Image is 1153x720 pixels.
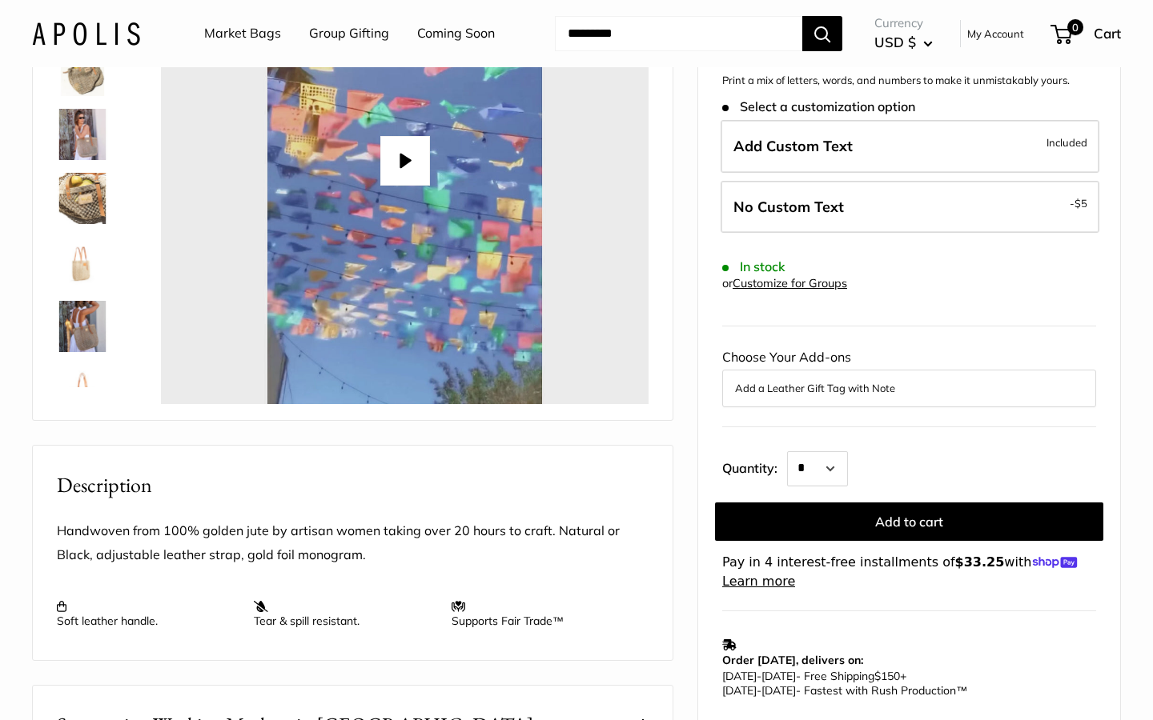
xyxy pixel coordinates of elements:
[722,683,757,698] span: [DATE]
[733,137,853,155] span: Add Custom Text
[13,659,171,707] iframe: Sign Up via Text for Offers
[204,22,281,46] a: Market Bags
[1052,21,1121,46] a: 0 Cart
[417,22,495,46] a: Coming Soon
[733,276,847,290] a: Customize for Groups
[735,378,1083,398] button: Add a Leather Gift Tag with Note
[1047,133,1087,152] span: Included
[452,599,633,628] p: Supports Fair Trade™
[57,519,649,567] p: Handwoven from 100% golden jute by artisan women taking over 20 hours to craft. Natural or Black,...
[57,173,108,224] img: Mercado Woven in Natural
[54,42,111,99] a: Mercado Woven in Natural
[757,669,761,683] span: -
[722,446,787,486] label: Quantity:
[57,599,238,628] p: Soft leather handle.
[721,181,1099,234] label: Leave Blank
[54,362,111,419] a: Mercado Woven in Natural
[57,470,649,501] h2: Description
[380,136,430,186] button: Play
[722,99,915,114] span: Select a customization option
[54,106,111,163] a: Mercado Woven in Natural
[555,16,802,51] input: Search...
[57,45,108,96] img: Mercado Woven in Natural
[761,683,796,698] span: [DATE]
[761,669,796,683] span: [DATE]
[874,30,933,55] button: USD $
[722,683,967,698] span: - Fastest with Rush Production™
[802,16,842,51] button: Search
[1075,197,1087,210] span: $5
[54,170,111,227] a: Mercado Woven in Natural
[874,12,933,34] span: Currency
[1094,25,1121,42] span: Cart
[721,120,1099,173] label: Add Custom Text
[722,73,1096,89] p: Print a mix of letters, words, and numbers to make it unmistakably yours.
[757,683,761,698] span: -
[722,259,785,274] span: In stock
[57,301,108,352] img: Mercado Woven in Natural
[722,346,1096,406] div: Choose Your Add-ons
[54,234,111,291] a: Mercado Woven in Natural
[57,109,108,160] img: Mercado Woven in Natural
[967,24,1024,43] a: My Account
[715,502,1103,541] button: Add to cart
[32,22,140,45] img: Apolis
[874,34,916,50] span: USD $
[733,198,844,216] span: No Custom Text
[309,22,389,46] a: Group Gifting
[1067,19,1083,35] span: 0
[874,669,900,683] span: $150
[57,365,108,416] img: Mercado Woven in Natural
[254,599,435,628] p: Tear & spill resistant.
[722,669,757,683] span: [DATE]
[57,237,108,288] img: Mercado Woven in Natural
[1070,194,1087,213] span: -
[722,669,1088,698] p: - Free Shipping +
[722,653,863,667] strong: Order [DATE], delivers on:
[54,298,111,355] a: Mercado Woven in Natural
[722,273,847,294] div: or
